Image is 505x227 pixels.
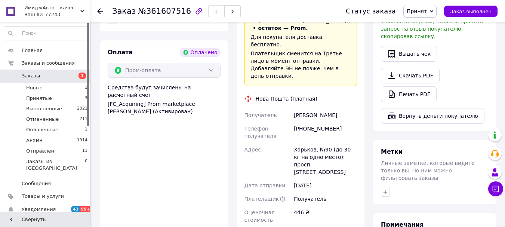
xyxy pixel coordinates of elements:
[346,7,396,15] div: Статус заказа
[381,68,440,83] a: Скачать PDF
[85,85,87,91] span: 1
[251,33,351,48] div: Для покупателя доставка бесплатно.
[244,147,261,153] span: Адрес
[381,108,484,124] button: Вернуть деньги покупателю
[26,116,59,123] span: Отмененные
[22,193,64,200] span: Товары и услуги
[26,105,62,112] span: Выполненные
[85,95,87,102] span: 3
[85,158,87,172] span: 0
[26,148,54,154] span: Отправлен
[108,100,221,115] div: [FC_Acquiring] Prom marketplace [PERSON_NAME] (Активирован)
[22,180,51,187] span: Сообщения
[244,126,277,139] span: Телефон получателя
[292,179,358,192] div: [DATE]
[381,86,437,102] a: Печать PDF
[85,126,87,133] span: 1
[78,73,86,79] span: 1
[292,122,358,143] div: [PHONE_NUMBER]
[112,7,136,16] span: Заказ
[138,7,191,16] span: №361607516
[4,27,88,40] input: Поиск
[77,137,87,144] span: 1914
[488,181,503,196] button: Чат с покупателем
[26,126,58,133] span: Оплаченные
[244,182,286,188] span: Дата отправки
[22,73,40,79] span: Заказы
[444,6,498,17] button: Заказ выполнен
[22,47,43,54] span: Главная
[407,8,427,14] span: Принят
[24,4,80,11] span: ИмиджАвто – качество, надежность, движение вперед.
[292,192,358,206] div: Получатель
[26,137,43,144] span: АРХИВ
[381,18,483,39] span: У вас есть 30 дней, чтобы отправить запрос на отзыв покупателю, скопировав ссылку.
[77,105,87,112] span: 2021
[24,11,90,18] div: Ваш ID: 77243
[22,206,56,213] span: Уведомления
[244,196,279,202] span: Плательщик
[258,25,308,31] span: остаток — Prom.
[97,7,103,15] div: Вернуться назад
[251,50,351,80] div: Плательщик сменится на Третье лицо в момент отправки. Добавляйте ЭН не позже, чем в день отправки.
[292,143,358,179] div: Харьков, №90 (до 30 кг на одно место): просп. [STREET_ADDRESS]
[108,84,221,115] div: Средства будут зачислены на расчетный счет
[254,95,319,102] div: Нова Пошта (платная)
[26,158,85,172] span: Заказы из [GEOGRAPHIC_DATA]
[292,206,358,227] div: 446 ₴
[108,49,133,56] span: Оплата
[244,209,275,223] span: Оценочная стоимость
[26,95,52,102] span: Принятые
[180,48,220,57] div: Оплачено
[381,46,437,62] button: Выдать чек
[26,85,43,91] span: Новые
[82,148,87,154] span: 11
[292,108,358,122] div: [PERSON_NAME]
[80,206,92,212] span: 99+
[71,206,80,212] span: 43
[381,148,403,155] span: Метки
[80,116,87,123] span: 711
[381,160,475,181] span: Личные заметки, которые видите только вы. По ним можно фильтровать заказы
[22,60,75,67] span: Заказы и сообщения
[450,9,492,14] span: Заказ выполнен
[244,112,277,118] span: Получатель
